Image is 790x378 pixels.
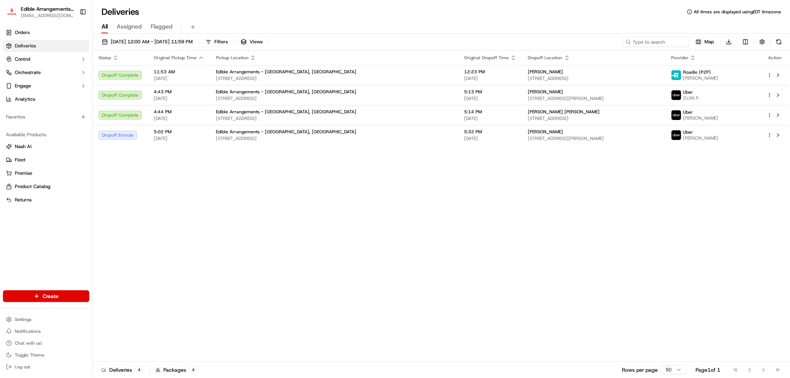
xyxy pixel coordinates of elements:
[15,29,30,36] span: Orders
[3,167,89,179] button: Promise
[216,116,452,121] span: [STREET_ADDRESS]
[237,37,266,47] button: Views
[15,170,32,177] span: Promise
[3,53,89,65] button: Control
[464,116,516,121] span: [DATE]
[528,109,600,115] span: [PERSON_NAME] [PERSON_NAME]
[154,89,204,95] span: 4:43 PM
[216,55,249,61] span: Pickup Location
[3,362,89,372] button: Log out
[117,22,142,31] span: Assigned
[60,104,122,118] a: 💻API Documentation
[623,37,689,47] input: Type to search
[15,143,31,150] span: Nash AI
[21,5,74,13] button: Edible Arrangements - [GEOGRAPHIC_DATA], [GEOGRAPHIC_DATA]
[202,37,231,47] button: Filters
[704,39,714,45] span: Map
[3,181,89,193] button: Product Catalog
[683,95,699,101] span: ZUJIN P.
[154,116,204,121] span: [DATE]
[528,69,563,75] span: [PERSON_NAME]
[464,76,516,81] span: [DATE]
[111,39,193,45] span: [DATE] 12:00 AM - [DATE] 11:59 PM
[15,317,31,322] span: Settings
[464,109,516,115] span: 5:14 PM
[154,96,204,101] span: [DATE]
[3,141,89,153] button: Nash AI
[464,129,516,135] span: 5:32 PM
[464,89,516,95] span: 5:13 PM
[25,78,94,84] div: We're available if you need us!
[683,135,718,141] span: [PERSON_NAME]
[3,129,89,141] div: Available Products
[154,129,204,135] span: 5:02 PM
[151,22,173,31] span: Flagged
[671,70,681,80] img: roadie-logo-v2.jpg
[6,183,86,190] a: Product Catalog
[15,43,36,49] span: Deliveries
[528,116,659,121] span: [STREET_ADDRESS]
[15,56,30,63] span: Control
[6,143,86,150] a: Nash AI
[464,96,516,101] span: [DATE]
[683,109,693,115] span: Uber
[3,3,77,21] button: Edible Arrangements - Savannah, GAEdible Arrangements - [GEOGRAPHIC_DATA], [GEOGRAPHIC_DATA][EMAI...
[154,76,204,81] span: [DATE]
[3,111,89,123] div: Favorites
[3,338,89,348] button: Chat with us!
[696,366,720,374] div: Page 1 of 1
[189,367,197,373] div: 4
[250,39,263,45] span: Views
[19,48,133,56] input: Got a question? Start typing here...
[528,55,563,61] span: Dropoff Location
[528,136,659,141] span: [STREET_ADDRESS][PERSON_NAME]
[154,109,204,115] span: 4:44 PM
[154,136,204,141] span: [DATE]
[101,366,143,374] div: Deliveries
[6,170,86,177] a: Promise
[99,37,196,47] button: [DATE] 12:00 AM - [DATE] 11:59 PM
[15,197,31,203] span: Returns
[216,76,452,81] span: [STREET_ADDRESS]
[216,89,356,95] span: Edible Arrangements - [GEOGRAPHIC_DATA], [GEOGRAPHIC_DATA]
[15,364,30,370] span: Log out
[6,7,18,17] img: Edible Arrangements - Savannah, GA
[767,55,783,61] div: Action
[3,27,89,39] a: Orders
[683,129,693,135] span: Uber
[135,367,143,373] div: 4
[15,157,26,163] span: Fleet
[156,366,197,374] div: Packages
[692,37,717,47] button: Map
[7,30,135,41] p: Welcome 👋
[101,6,139,18] h1: Deliveries
[15,183,50,190] span: Product Catalog
[4,104,60,118] a: 📗Knowledge Base
[683,89,693,95] span: Uber
[7,7,22,22] img: Nash
[622,366,658,374] p: Rows per page
[3,67,89,78] button: Orchestrate
[15,352,44,358] span: Toggle Theme
[216,69,356,75] span: Edible Arrangements - [GEOGRAPHIC_DATA], [GEOGRAPHIC_DATA]
[99,55,111,61] span: Status
[52,125,90,131] a: Powered byPylon
[3,154,89,166] button: Fleet
[3,40,89,52] a: Deliveries
[15,328,41,334] span: Notifications
[63,108,69,114] div: 💻
[21,13,74,19] button: [EMAIL_ADDRESS][DOMAIN_NAME]
[3,314,89,325] button: Settings
[464,55,509,61] span: Original Dropoff Time
[3,194,89,206] button: Returns
[464,69,516,75] span: 12:23 PM
[3,93,89,105] a: Analytics
[126,73,135,82] button: Start new chat
[154,69,204,75] span: 11:53 AM
[683,75,718,81] span: [PERSON_NAME]
[528,76,659,81] span: [STREET_ADDRESS]
[528,89,563,95] span: [PERSON_NAME]
[671,90,681,100] img: uber-new-logo.jpeg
